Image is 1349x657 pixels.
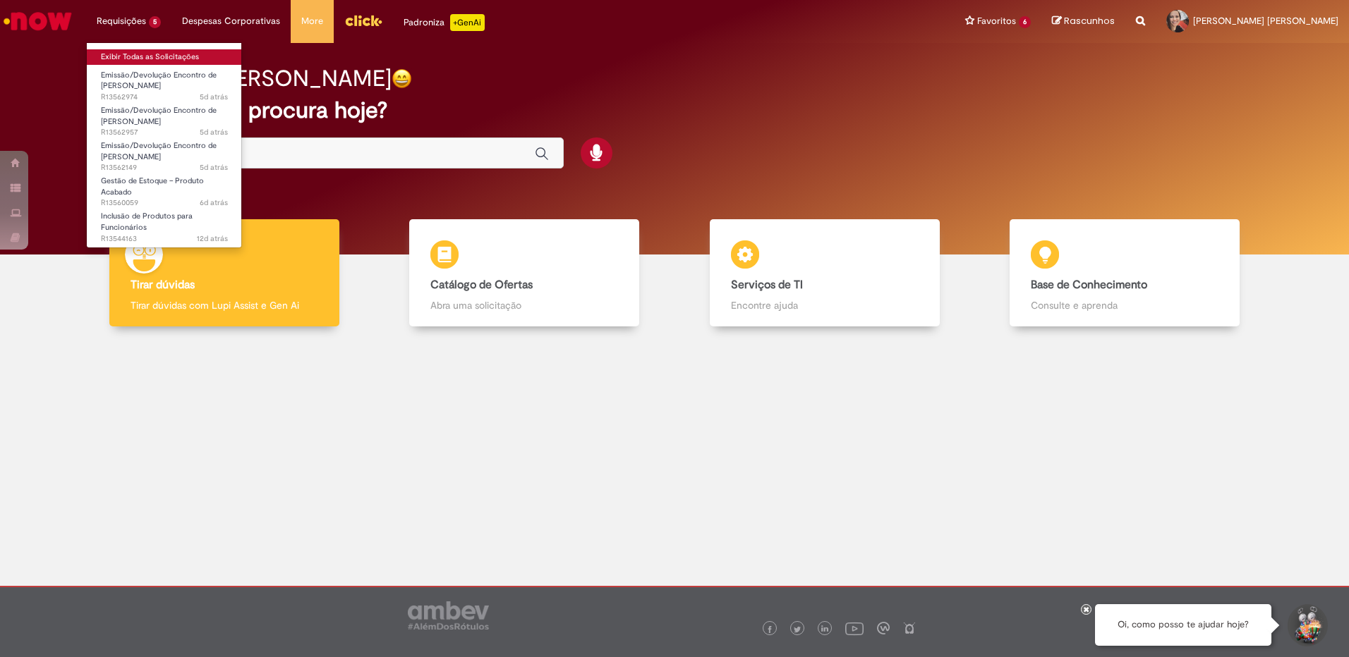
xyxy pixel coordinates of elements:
span: Rascunhos [1064,14,1115,27]
span: R13562974 [101,92,228,103]
span: Gestão de Estoque – Produto Acabado [101,176,204,197]
span: 12d atrás [197,233,228,244]
img: logo_footer_ambev_rotulo_gray.png [408,601,489,630]
a: Exibir Todas as Solicitações [87,49,242,65]
time: 17/09/2025 15:02:59 [197,233,228,244]
p: +GenAi [450,14,485,31]
time: 24/09/2025 13:20:46 [200,92,228,102]
a: Tirar dúvidas Tirar dúvidas com Lupi Assist e Gen Ai [74,219,375,327]
span: 6d atrás [200,197,228,208]
button: Iniciar Conversa de Suporte [1286,604,1328,646]
div: Oi, como posso te ajudar hoje? [1095,604,1271,646]
p: Encontre ajuda [731,298,919,312]
img: ServiceNow [1,7,74,35]
span: 5d atrás [200,92,228,102]
a: Serviços de TI Encontre ajuda [674,219,975,327]
img: click_logo_yellow_360x200.png [344,10,382,31]
a: Aberto R13560059 : Gestão de Estoque – Produto Acabado [87,173,242,204]
span: 6 [1019,16,1031,28]
span: R13544163 [101,233,228,245]
span: [PERSON_NAME] [PERSON_NAME] [1193,15,1338,27]
b: Serviços de TI [731,278,803,292]
a: Aberto R13562149 : Emissão/Devolução Encontro de Contas Fornecedor [87,138,242,168]
p: Consulte e aprenda [1031,298,1218,312]
a: Aberto R13562957 : Emissão/Devolução Encontro de Contas Fornecedor [87,103,242,133]
img: happy-face.png [392,68,412,89]
time: 24/09/2025 13:14:43 [200,127,228,137]
img: logo_footer_youtube.png [845,619,864,637]
p: Abra uma solicitação [430,298,618,312]
span: 5 [149,16,161,28]
span: R13562957 [101,127,228,138]
span: Emissão/Devolução Encontro de [PERSON_NAME] [101,105,217,127]
a: Base de Conhecimento Consulte e aprenda [975,219,1276,327]
b: Catálogo de Ofertas [430,278,533,292]
img: logo_footer_linkedin.png [821,625,828,634]
img: logo_footer_workplace.png [877,622,890,634]
span: R13560059 [101,197,228,209]
a: Aberto R13544163 : Inclusão de Produtos para Funcionários [87,209,242,239]
h2: O que você procura hoje? [121,98,1228,123]
span: Inclusão de Produtos para Funcionários [101,211,193,233]
span: Despesas Corporativas [182,14,280,28]
a: Aberto R13562974 : Emissão/Devolução Encontro de Contas Fornecedor [87,68,242,98]
time: 23/09/2025 16:01:06 [200,197,228,208]
time: 24/09/2025 10:32:49 [200,162,228,173]
p: Tirar dúvidas com Lupi Assist e Gen Ai [131,298,318,312]
h2: Bom dia, [PERSON_NAME] [121,66,392,91]
div: Padroniza [404,14,485,31]
span: Emissão/Devolução Encontro de [PERSON_NAME] [101,140,217,162]
ul: Requisições [86,42,242,248]
span: More [301,14,323,28]
span: Favoritos [977,14,1016,28]
img: logo_footer_twitter.png [794,626,801,633]
span: R13562149 [101,162,228,173]
a: Catálogo de Ofertas Abra uma solicitação [375,219,675,327]
b: Base de Conhecimento [1031,278,1147,292]
span: Requisições [97,14,146,28]
img: logo_footer_facebook.png [766,626,773,633]
a: Rascunhos [1052,15,1115,28]
b: Tirar dúvidas [131,278,195,292]
span: 5d atrás [200,162,228,173]
img: logo_footer_naosei.png [903,622,916,634]
span: 5d atrás [200,127,228,137]
span: Emissão/Devolução Encontro de [PERSON_NAME] [101,70,217,92]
